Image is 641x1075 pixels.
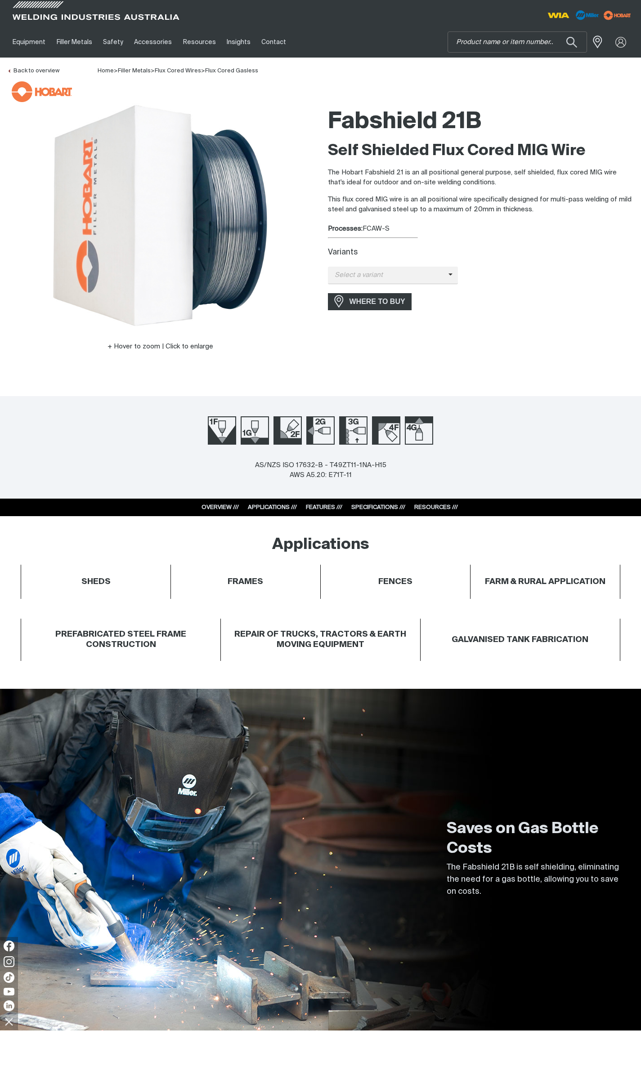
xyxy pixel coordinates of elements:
[26,629,216,650] h4: PREFABRICATED STEEL FRAME CONSTRUCTION
[447,819,627,859] h2: Saves on Gas Bottle Costs
[178,27,221,58] a: Resources
[425,635,615,645] h4: GALVANISED TANK FABRICATION
[48,103,273,328] img: Fabshield 21B
[306,504,342,510] a: FEATURES ///
[485,577,605,587] h4: FARM & RURAL APPLICATION
[328,195,634,215] p: This flux cored MIG wire is an all positional wire specifically designed for multi-pass welding o...
[372,416,400,445] img: Welding Position 4F
[405,416,433,445] img: Welding Position 4G
[241,416,269,445] img: Welding Position 1G
[4,1000,14,1011] img: LinkedIn
[4,956,14,967] img: Instagram
[328,224,634,234] div: FCAW-S
[205,68,258,74] a: Flux Cored Gasless
[328,141,634,161] h2: Self Shielded Flux Cored MIG Wire
[344,294,411,309] span: WHERE TO BUY
[201,68,205,74] span: >
[328,168,634,188] p: The Hobart Fabshield 21 is an all positional general purpose, self shielded, flux cored MIG wire ...
[378,577,412,587] h4: FENCES
[4,972,14,983] img: TikTok
[601,9,634,22] img: miller
[102,341,219,352] button: Hover to zoom | Click to enlarge
[7,68,59,74] a: Back to overview
[118,68,151,74] a: Filler Metals
[248,504,297,510] a: APPLICATIONS ///
[339,416,368,445] img: Welding Position 3G Up
[328,270,448,281] span: Select a variant
[273,416,302,445] img: Welding Position 2F
[256,27,291,58] a: Contact
[98,27,129,58] a: Safety
[81,577,111,587] h4: SHEDS
[114,68,118,74] span: >
[202,504,239,510] a: OVERVIEW ///
[255,460,386,481] div: AS/NZS ISO 17632-B - T49ZT11-1NA-H15 AWS A5.20: E71T-11
[272,535,369,555] h2: Applications
[155,68,201,74] a: Flux Cored Wires
[306,416,335,445] img: Welding Position 2G
[228,577,263,587] h4: FRAMES
[225,629,415,650] h4: REPAIR OF TRUCKS, TRACTORS & EARTH MOVING EQUIPMENT
[328,225,363,232] strong: Processes:
[414,504,458,510] a: RESOURCES ///
[448,32,587,52] input: Product name or item number...
[208,416,236,445] img: Welding Position 1F
[328,107,634,137] h1: Fabshield 21B
[351,504,405,510] a: SPECIFICATIONS ///
[328,249,358,256] label: Variants
[51,27,97,58] a: Filler Metals
[4,988,14,995] img: YouTube
[4,941,14,951] img: Facebook
[7,27,51,58] a: Equipment
[98,68,114,74] span: Home
[98,67,114,74] a: Home
[1,1014,17,1029] img: hide socials
[221,27,256,58] a: Insights
[12,81,72,102] img: Hobart
[556,31,587,53] button: Search products
[151,68,155,74] span: >
[7,27,477,58] nav: Main
[129,27,177,58] a: Accessories
[328,293,412,310] a: WHERE TO BUY
[447,861,627,898] p: The Fabshield 21B is self shielding, eliminating the need for a gas bottle, allowing you to save ...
